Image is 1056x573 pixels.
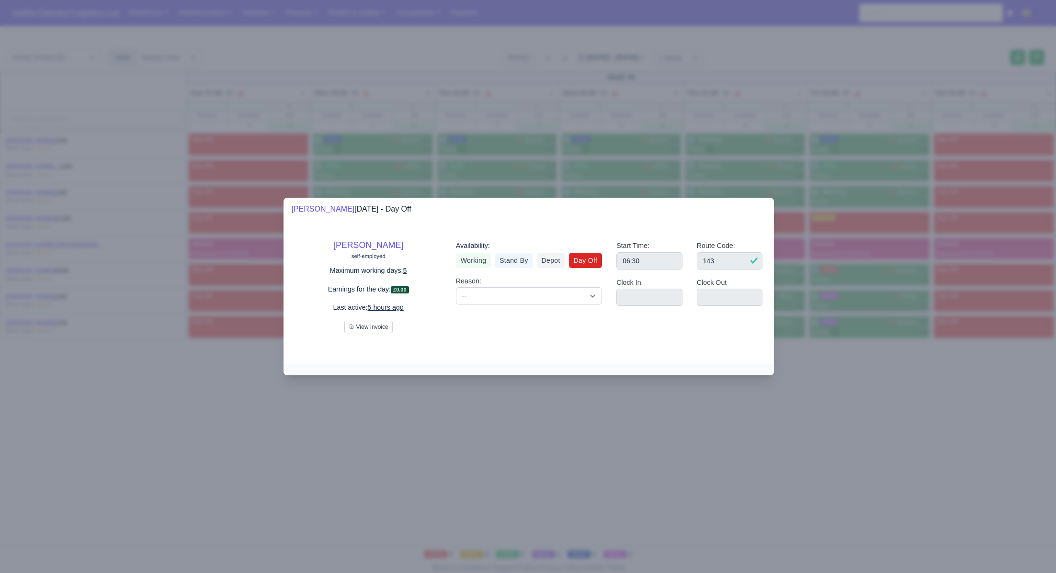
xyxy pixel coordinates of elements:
[537,253,565,268] a: Depot
[295,284,441,295] p: Earnings for the day:
[291,203,411,215] div: [DATE] - Day Off
[391,286,409,293] span: £0.00
[697,277,727,288] label: Clock Out
[616,277,641,288] label: Clock In
[1008,527,1056,573] iframe: Chat Widget
[495,253,533,268] a: Stand By
[295,265,441,276] p: Maximum working days:
[295,302,441,313] p: Last active:
[569,253,602,268] a: Day Off
[456,276,481,287] label: Reason:
[456,240,602,251] div: Availability:
[697,240,735,251] label: Route Code:
[344,321,393,333] button: View Invoice
[291,205,354,213] a: [PERSON_NAME]
[456,253,491,268] a: Working
[333,240,403,250] a: [PERSON_NAME]
[368,303,404,311] u: 5 hours ago
[352,253,386,259] small: self-employed
[403,267,407,274] u: 5
[616,240,649,251] label: Start Time:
